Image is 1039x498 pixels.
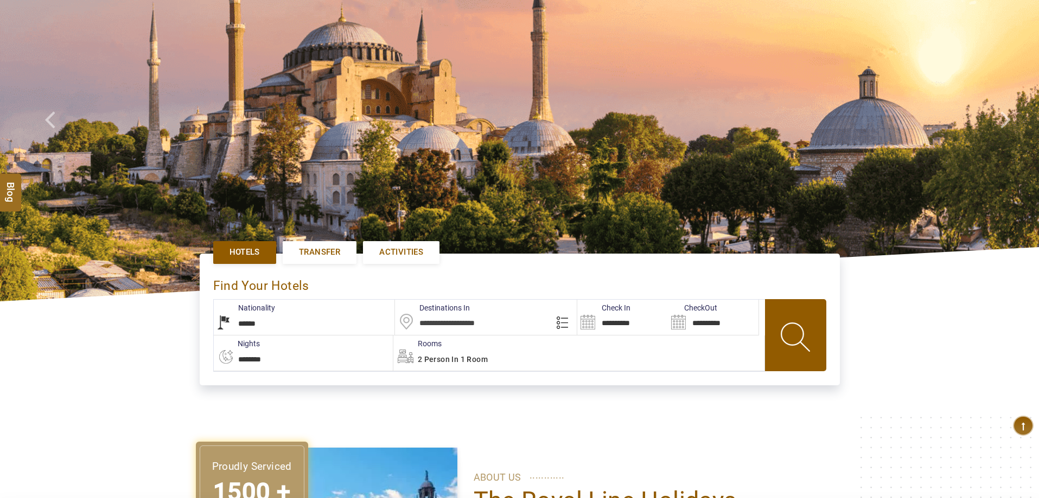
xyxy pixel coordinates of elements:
label: nights [213,338,260,349]
a: Activities [363,241,439,263]
span: 2 Person in 1 Room [418,355,488,364]
label: Nationality [214,302,275,313]
label: Rooms [393,338,442,349]
span: Hotels [230,247,260,258]
input: Search [668,300,758,335]
span: Activities [379,247,423,258]
p: ABOUT US [474,469,837,486]
a: Hotels [213,241,276,263]
span: Transfer [299,247,340,258]
label: Destinations In [395,302,470,313]
label: CheckOut [668,302,717,313]
span: ............ [530,467,565,483]
label: Check In [577,302,630,313]
a: Transfer [283,241,356,263]
div: Find Your Hotels [213,267,826,299]
span: Blog [4,182,18,191]
input: Search [577,300,668,335]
